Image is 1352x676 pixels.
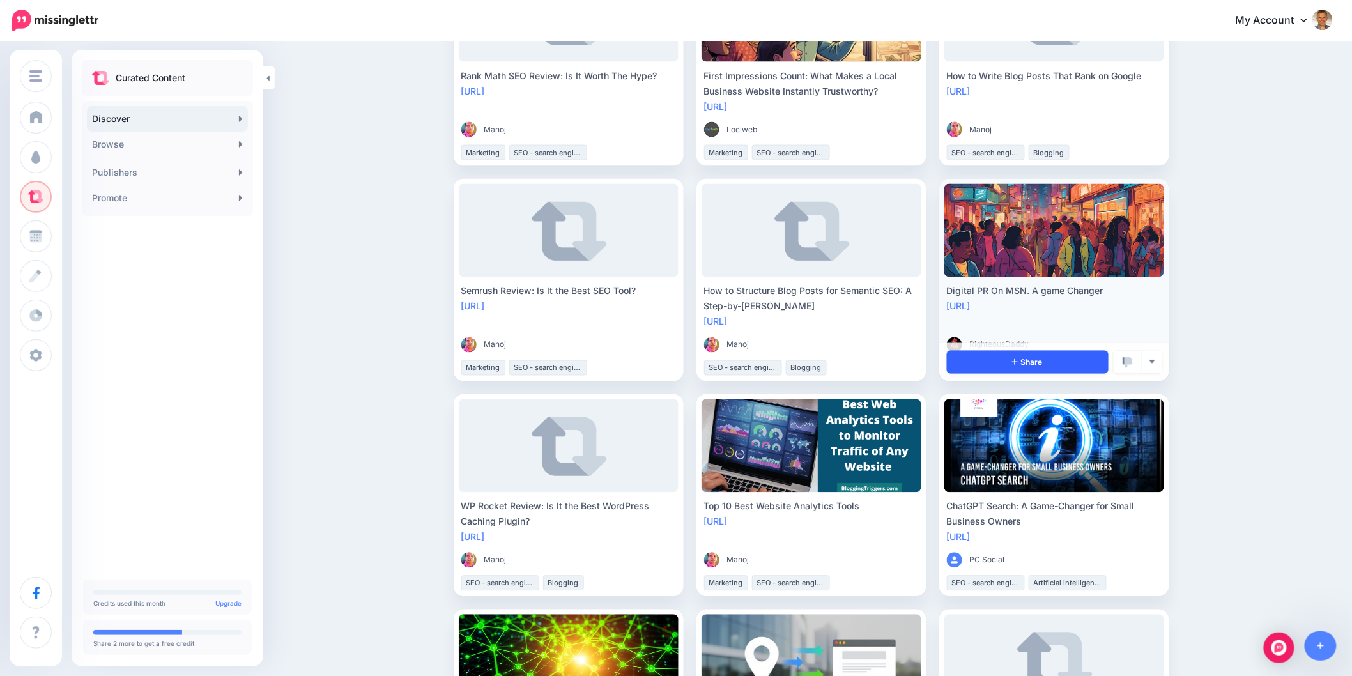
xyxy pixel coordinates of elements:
img: Missinglettr [12,10,98,31]
li: Marketing [704,145,748,160]
img: Q4V7QUO4NL7KLF7ETPAEVJZD8V2L8K9O_thumb.jpg [704,553,719,568]
div: How to Structure Blog Posts for Semantic SEO: A Step-by-[PERSON_NAME] [704,284,919,314]
a: [URL] [947,86,971,96]
img: curate.png [92,71,109,85]
li: SEO - search engine optimization [752,576,830,591]
img: Q4V7QUO4NL7KLF7ETPAEVJZD8V2L8K9O_thumb.jpg [704,337,719,353]
div: Digital PR On MSN. A game Changer [947,284,1162,299]
li: Blogging [1029,145,1070,160]
span: Manoj [484,554,507,567]
div: WP Rocket Review: Is It the Best WordPress Caching Plugin? [461,499,676,530]
a: Publishers [87,160,248,185]
div: Semrush Review: Is It the Best SEO Tool? [461,284,676,299]
li: SEO - search engine optimization [752,145,830,160]
span: Manoj [727,554,749,567]
span: RighteousDaddy [970,339,1029,351]
span: Manoj [727,339,749,351]
li: SEO - search engine optimization [461,576,539,591]
span: PC Social [970,554,1005,567]
a: [URL] [704,316,728,327]
a: My Account [1223,5,1333,36]
span: Manoj [484,339,507,351]
a: Discover [87,106,248,132]
div: Open Intercom Messenger [1264,633,1294,663]
img: menu.png [29,70,42,82]
li: SEO - search engine optimization [704,360,782,376]
li: SEO - search engine optimization [947,145,1025,160]
span: Manoj [970,123,992,136]
a: Browse [87,132,248,157]
a: [URL] [947,301,971,312]
div: ChatGPT Search: A Game-Changer for Small Business Owners [947,499,1162,530]
div: Rank Math SEO Review: Is It Worth The Hype? [461,68,676,84]
a: [URL] [704,516,728,527]
a: Share [947,351,1109,374]
div: Top 10 Best Website Analytics Tools [704,499,919,514]
span: Manoj [484,123,507,136]
li: SEO - search engine optimization [509,360,587,376]
img: 53345277_2282236678712445_2000443982332559360_n-bsa95600_thumb.png [704,122,719,137]
span: Loclweb [727,123,758,136]
a: Promote [87,185,248,211]
img: Q4V7QUO4NL7KLF7ETPAEVJZD8V2L8K9O_thumb.jpg [947,122,962,137]
img: 132269654_104219678259125_2692675508189239118_n-bsa91599_thumb.png [947,337,962,353]
img: Q4V7QUO4NL7KLF7ETPAEVJZD8V2L8K9O_thumb.jpg [461,337,477,353]
div: First Impressions Count: What Makes a Local Business Website Instantly Trustworthy? [704,68,919,99]
li: SEO - search engine optimization [947,576,1025,591]
a: [URL] [461,532,485,542]
li: Marketing [461,360,505,376]
img: arrow-down-grey.png [1149,358,1156,365]
li: Marketing [461,145,505,160]
li: Blogging [543,576,584,591]
a: [URL] [704,101,728,112]
li: Artificial intelligence [1029,576,1107,591]
li: SEO - search engine optimization [509,145,587,160]
img: Q4V7QUO4NL7KLF7ETPAEVJZD8V2L8K9O_thumb.jpg [461,122,477,137]
img: thumbs-down-grey.png [1123,357,1133,369]
p: Curated Content [116,70,185,86]
li: Marketing [704,576,748,591]
a: [URL] [461,86,485,96]
span: Share [1012,358,1043,367]
div: How to Write Blog Posts That Rank on Google [947,68,1162,84]
img: Q4V7QUO4NL7KLF7ETPAEVJZD8V2L8K9O_thumb.jpg [461,553,477,568]
li: Blogging [786,360,827,376]
img: user_default_image.png [947,553,962,568]
a: [URL] [947,532,971,542]
a: [URL] [461,301,485,312]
